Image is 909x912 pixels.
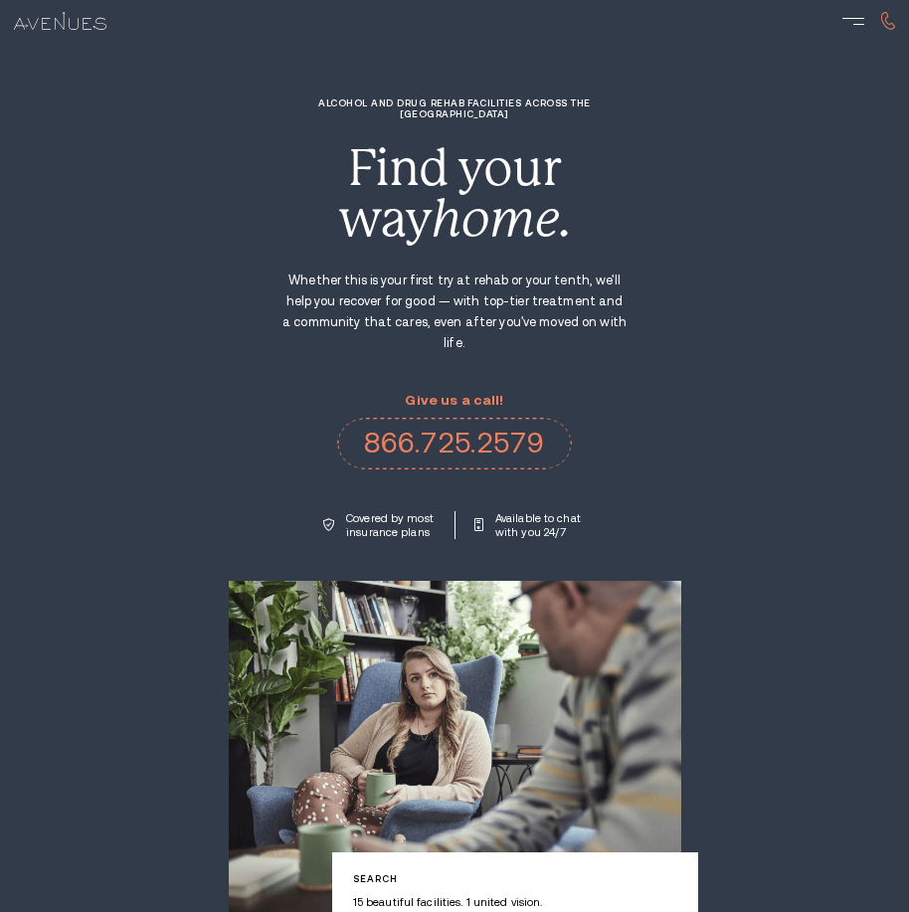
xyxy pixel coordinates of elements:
a: 866.725.2579 [337,418,571,469]
a: Covered by most insurance plans [323,511,437,539]
p: Available to chat with you 24/7 [495,511,586,539]
p: Whether this is your first try at rehab or your tenth, we'll help you recover for good — with top... [280,271,629,354]
h1: Alcohol and Drug Rehab Facilities across the [GEOGRAPHIC_DATA] [280,97,629,119]
p: Search [353,873,677,884]
p: 15 beautiful facilities. 1 united vision. [353,895,677,909]
p: Covered by most insurance plans [346,511,437,539]
a: Available to chat with you 24/7 [474,511,586,539]
p: Give us a call! [337,393,571,408]
i: home. [432,190,571,248]
div: Find your way [280,143,629,244]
